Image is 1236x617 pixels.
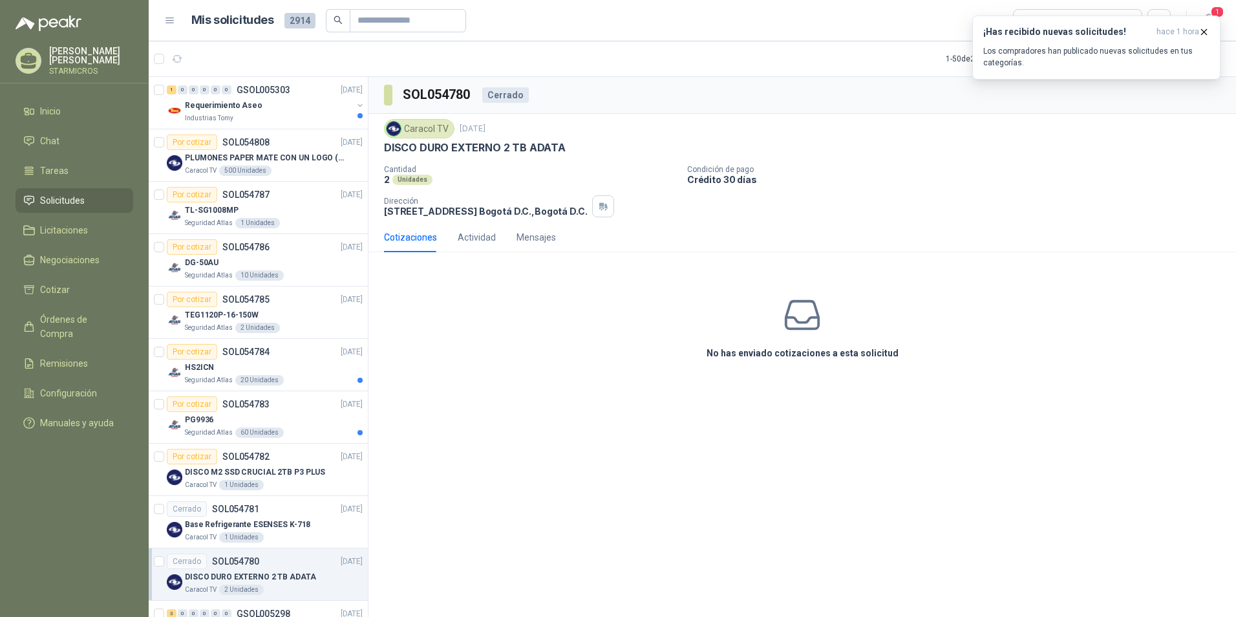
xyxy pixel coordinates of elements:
span: Negociaciones [40,253,100,267]
img: Company Logo [167,208,182,223]
p: SOL054785 [222,295,270,304]
div: 1 Unidades [219,480,264,490]
p: GSOL005303 [237,85,290,94]
div: Por cotizar [167,449,217,464]
a: Órdenes de Compra [16,307,133,346]
p: 2 [384,174,390,185]
span: search [334,16,343,25]
a: Inicio [16,99,133,124]
div: 1 - 50 de 2772 [946,49,1030,69]
span: Licitaciones [40,223,88,237]
span: Configuración [40,386,97,400]
span: Inicio [40,104,61,118]
a: Por cotizarSOL054783[DATE] Company LogoPG9936Seguridad Atlas60 Unidades [149,391,368,444]
span: 1 [1210,6,1224,18]
div: Cerrado [167,501,207,517]
p: [DATE] [341,398,363,411]
p: Caracol TV [185,166,217,176]
div: Actividad [458,230,496,244]
p: Caracol TV [185,532,217,543]
p: [DATE] [341,189,363,201]
a: Por cotizarSOL054787[DATE] Company LogoTL-SG1008MPSeguridad Atlas1 Unidades [149,182,368,234]
a: Configuración [16,381,133,406]
p: Seguridad Atlas [185,323,233,333]
p: Dirección [384,197,587,206]
p: [DATE] [460,123,485,135]
p: Seguridad Atlas [185,428,233,438]
h3: SOL054780 [403,85,472,105]
a: 1 0 0 0 0 0 GSOL005303[DATE] Company LogoRequerimiento AseoIndustrias Tomy [167,82,365,124]
p: SOL054808 [222,138,270,147]
p: SOL054786 [222,243,270,252]
span: 2914 [284,13,315,28]
a: Cotizar [16,277,133,302]
p: TL-SG1008MP [185,204,239,217]
p: Seguridad Atlas [185,218,233,228]
p: [DATE] [341,556,363,568]
p: SOL054780 [212,557,259,566]
p: SOL054787 [222,190,270,199]
a: Por cotizarSOL054808[DATE] Company LogoPLUMONES PAPER MATE CON UN LOGO (SEGUN REF.ADJUNTA)Caracol... [149,129,368,182]
p: [DATE] [341,294,363,306]
div: Cotizaciones [384,230,437,244]
div: Caracol TV [384,119,454,138]
a: Por cotizarSOL054782[DATE] Company LogoDISCO M2 SSD CRUCIAL 2TB P3 PLUSCaracol TV1 Unidades [149,444,368,496]
p: SOL054783 [222,400,270,409]
span: Remisiones [40,356,88,371]
p: Condición de pago [687,165,1231,174]
div: 500 Unidades [219,166,272,176]
p: Seguridad Atlas [185,375,233,385]
img: Company Logo [167,522,182,537]
p: SOL054784 [222,347,270,356]
div: 10 Unidades [235,270,284,281]
div: Por cotizar [167,292,217,307]
p: PG9936 [185,414,213,426]
span: Cotizar [40,283,70,297]
p: Requerimiento Aseo [185,100,262,112]
p: DISCO DURO EXTERNO 2 TB ADATA [185,571,316,583]
h3: No has enviado cotizaciones a esta solicitud [707,346,899,360]
button: ¡Has recibido nuevas solicitudes!hace 1 hora Los compradores han publicado nuevas solicitudes en ... [972,16,1220,80]
img: Company Logo [167,260,182,276]
button: 1 [1197,9,1220,32]
div: 2 Unidades [235,323,280,333]
div: 0 [189,85,198,94]
div: 0 [211,85,220,94]
div: 0 [222,85,231,94]
p: Caracol TV [185,480,217,490]
a: Manuales y ayuda [16,411,133,435]
a: CerradoSOL054781[DATE] Company LogoBase Refrigerante ESENSES K-718Caracol TV1 Unidades [149,496,368,548]
div: 0 [178,85,187,94]
img: Company Logo [167,365,182,380]
a: Por cotizarSOL054784[DATE] Company LogoHS2ICNSeguridad Atlas20 Unidades [149,339,368,391]
p: [DATE] [341,451,363,463]
div: Cerrado [167,554,207,569]
p: DISCO M2 SSD CRUCIAL 2TB P3 PLUS [185,466,325,479]
span: Tareas [40,164,69,178]
img: Company Logo [167,155,182,171]
span: Solicitudes [40,193,85,208]
p: Cantidad [384,165,677,174]
div: Por cotizar [167,135,217,150]
img: Company Logo [167,417,182,433]
p: Seguridad Atlas [185,270,233,281]
p: [DATE] [341,241,363,254]
a: Negociaciones [16,248,133,272]
p: DISCO DURO EXTERNO 2 TB ADATA [384,141,566,155]
h3: ¡Has recibido nuevas solicitudes! [983,27,1151,38]
p: [PERSON_NAME] [PERSON_NAME] [49,47,133,65]
img: Company Logo [167,312,182,328]
div: 1 [167,85,176,94]
p: TEG1120P-16-150W [185,309,259,321]
div: 60 Unidades [235,428,284,438]
div: 20 Unidades [235,375,284,385]
div: 0 [200,85,209,94]
span: Órdenes de Compra [40,312,121,341]
p: SOL054781 [212,504,259,514]
p: STARMICROS [49,67,133,75]
div: 1 Unidades [235,218,280,228]
div: Cerrado [482,87,529,103]
div: Por cotizar [167,344,217,360]
p: SOL054782 [222,452,270,461]
span: Chat [40,134,59,148]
